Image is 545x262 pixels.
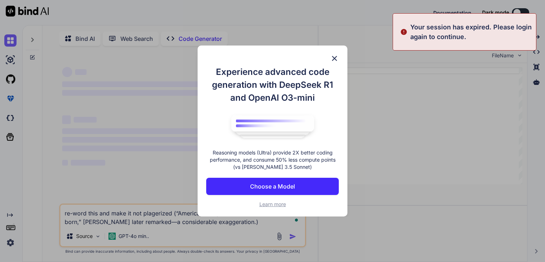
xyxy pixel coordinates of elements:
[206,149,339,171] p: Reasoning models (Ultra) provide 2X better coding performance, and consume 50% less compute point...
[206,178,339,195] button: Choose a Model
[250,182,295,191] p: Choose a Model
[400,22,407,42] img: alert
[410,22,532,42] p: Your session has expired. Please login again to continue.
[206,66,339,104] h1: Experience advanced code generation with DeepSeek R1 and OpenAI O3-mini
[259,201,286,207] span: Learn more
[226,111,319,142] img: bind logo
[330,54,339,63] img: close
